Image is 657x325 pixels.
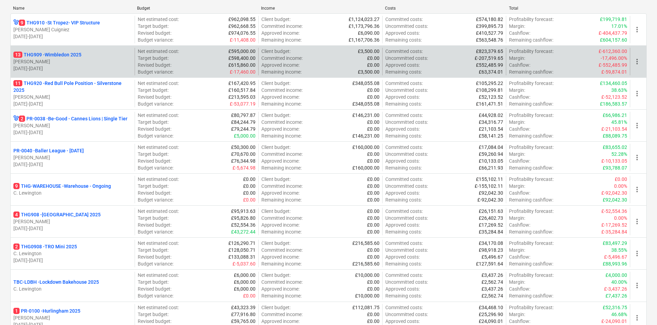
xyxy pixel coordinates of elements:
[13,243,77,250] p: THG0908 - TRO Mini 2025
[385,16,423,23] p: Committed costs :
[19,116,25,122] span: 2
[603,240,627,247] p: £83,497.29
[509,144,554,151] p: Profitability forecast :
[138,158,171,164] p: Revised budget :
[358,30,380,36] p: £6,090.00
[509,240,554,247] p: Profitability forecast :
[261,164,302,171] p: Remaining income :
[509,68,553,75] p: Remaining cashflow :
[138,48,179,55] p: Net estimated cost :
[479,208,503,215] p: £26,151.63
[138,208,179,215] p: Net estimated cost :
[138,221,171,228] p: Revised budget :
[138,126,171,132] p: Revised budget :
[13,183,111,189] p: THG-WAREHOUSE - Warehouse - Ongoing
[509,183,525,189] p: Margin :
[509,48,554,55] p: Profitability forecast :
[13,147,132,168] div: PR-0040 -Baller League - [DATE][PERSON_NAME][DATE]-[DATE]
[614,183,627,189] p: 0.00%
[138,100,173,107] p: Budget variance :
[352,164,380,171] p: £160,000.00
[367,151,380,158] p: £0.00
[509,196,553,203] p: Remaining cashflow :
[367,228,380,235] p: £0.00
[509,215,525,221] p: Margin :
[385,100,422,107] p: Remaining costs :
[13,161,132,168] p: [DATE] - [DATE]
[261,189,299,196] p: Approved income :
[385,158,420,164] p: Approved costs :
[509,36,553,43] p: Remaining cashflow :
[261,6,380,11] div: Income
[367,158,380,164] p: £0.00
[349,16,380,23] p: £1,124,023.27
[385,48,423,55] p: Committed costs :
[138,68,173,75] p: Budget variance :
[385,208,423,215] p: Committed costs :
[479,151,503,158] p: £59,260.94
[228,80,256,87] p: £167,420.95
[385,132,422,139] p: Remaining costs :
[385,215,428,221] p: Uncommitted costs :
[633,89,641,98] span: more_vert
[385,164,422,171] p: Remaining costs :
[19,20,25,26] span: 9
[138,228,173,235] p: Budget variance :
[13,19,132,40] div: 9THG910 -St Tropez- VIP Structure[PERSON_NAME] Cuigniez[DATE]-[DATE]
[261,23,303,30] p: Committed income :
[243,189,256,196] p: £0.00
[261,247,303,253] p: Committed income :
[475,183,503,189] p: £-155,102.11
[633,25,641,34] span: more_vert
[231,144,256,151] p: £50,300.00
[13,94,132,100] p: [PERSON_NAME]
[509,112,554,119] p: Profitability forecast :
[243,183,256,189] p: £0.00
[349,23,380,30] p: £1,173,796.36
[385,119,428,126] p: Uncommitted costs :
[509,62,530,68] p: Cashflow :
[633,249,641,258] span: more_vert
[367,126,380,132] p: £0.00
[261,151,303,158] p: Committed income :
[599,30,627,36] p: £-404,437.79
[601,221,627,228] p: £-17,269.52
[476,30,503,36] p: £410,527.79
[477,196,503,203] p: £-92,042.30
[385,62,420,68] p: Approved costs :
[138,36,173,43] p: Budget variance :
[476,62,503,68] p: £552,485.99
[479,94,503,100] p: £52,123.52
[367,55,380,62] p: £0.00
[261,16,291,23] p: Client budget :
[476,80,503,87] p: £105,295.22
[228,87,256,94] p: £160,517.84
[261,80,291,87] p: Client budget :
[13,183,20,189] span: 9
[611,23,627,30] p: 17.01%
[611,87,627,94] p: 38.63%
[231,228,256,235] p: £43,272.44
[243,176,256,183] p: £0.00
[611,151,627,158] p: 52.28%
[509,151,525,158] p: Margin :
[228,62,256,68] p: £615,860.00
[231,215,256,221] p: £95,826.80
[138,94,171,100] p: Revised budget :
[234,132,256,139] p: £5,000.00
[261,68,302,75] p: Remaining income :
[476,87,503,94] p: £108,299.81
[633,57,641,66] span: more_vert
[599,62,627,68] p: £-552,485.99
[13,308,20,314] span: 1
[13,154,132,161] p: [PERSON_NAME]
[479,164,503,171] p: £66,211.93
[231,151,256,158] p: £70,670.00
[385,144,423,151] p: Committed costs :
[509,94,530,100] p: Cashflow :
[138,23,169,30] p: Target budget :
[233,164,256,171] p: £-5,674.98
[138,247,169,253] p: Target budget :
[231,158,256,164] p: £76,344.98
[13,80,132,107] div: 11THG920 -Red Bull Pole Position - Silverstone 2025[PERSON_NAME][DATE]-[DATE]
